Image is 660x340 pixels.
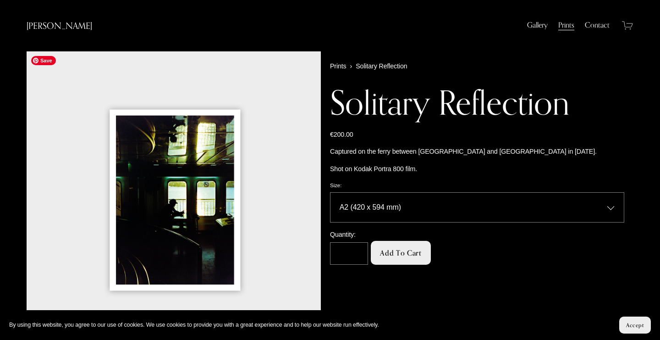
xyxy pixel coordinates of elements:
[330,164,624,174] p: Shot on Kodak Portra 800 film.
[371,241,431,265] button: Add To Cart
[380,248,421,257] span: Add To Cart
[626,322,644,329] span: Accept
[330,130,624,139] div: €200.00
[356,61,407,71] a: Solitary Reflection
[330,181,624,190] div: Size:
[31,56,56,65] span: Save
[27,20,92,31] a: [PERSON_NAME]
[585,20,610,31] a: Contact
[558,20,574,31] a: Prints
[330,61,346,71] a: Prints
[619,317,651,334] button: Accept
[330,230,368,240] label: Quantity:
[527,20,548,31] a: Gallery
[9,321,379,329] p: By using this website, you agree to our use of cookies. We use cookies to provide you with a grea...
[330,147,624,156] p: Captured on the ferry between [GEOGRAPHIC_DATA] and [GEOGRAPHIC_DATA] in [DATE].
[350,61,352,71] span: ›
[330,81,624,125] h1: Solitary Reflection
[330,242,368,265] input: Quantity
[622,20,633,31] a: 0 items in cart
